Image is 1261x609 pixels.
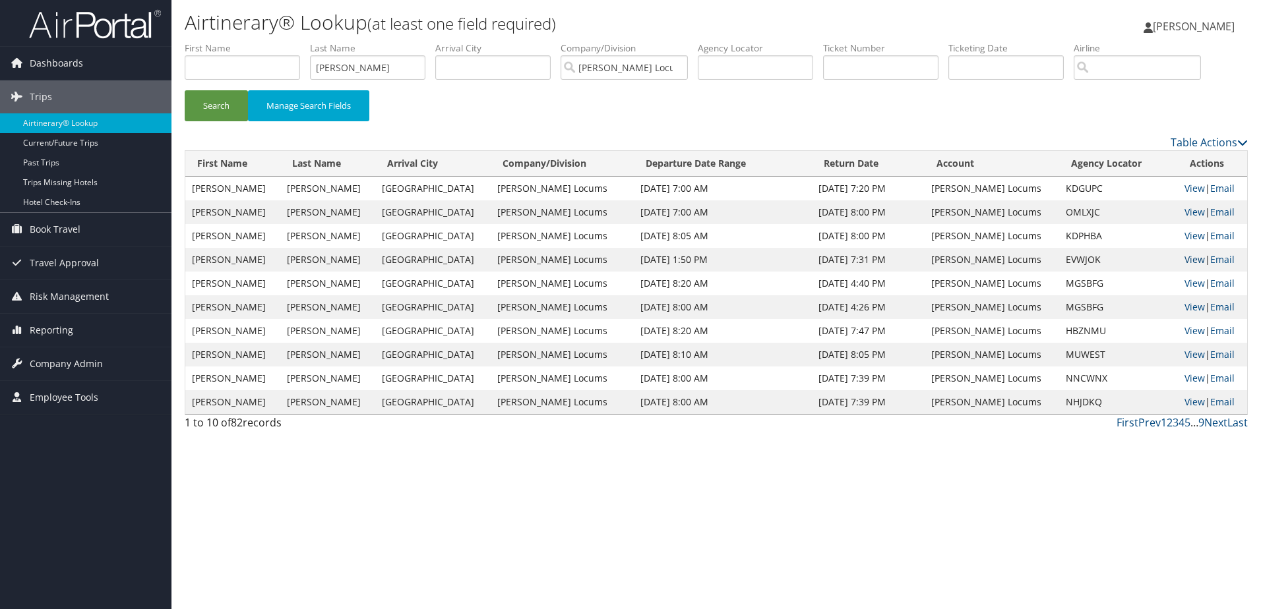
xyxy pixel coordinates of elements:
td: [DATE] 7:00 AM [634,200,812,224]
td: [GEOGRAPHIC_DATA] [375,248,491,272]
td: [GEOGRAPHIC_DATA] [375,366,491,390]
td: [DATE] 7:39 PM [812,390,924,414]
a: View [1184,277,1205,289]
a: View [1184,206,1205,218]
td: [PERSON_NAME] Locums [491,224,634,248]
label: Agency Locator [698,42,823,55]
td: EVWJOK [1059,248,1178,272]
td: [PERSON_NAME] Locums [491,272,634,295]
td: [DATE] 8:00 PM [812,200,924,224]
td: [PERSON_NAME] Locums [925,366,1059,390]
a: Email [1210,253,1235,266]
td: [GEOGRAPHIC_DATA] [375,295,491,319]
a: 4 [1179,415,1184,430]
th: Company/Division [491,151,634,177]
td: [PERSON_NAME] [185,200,280,224]
a: View [1184,182,1205,194]
td: [PERSON_NAME] [185,295,280,319]
span: Employee Tools [30,381,98,414]
a: Email [1210,372,1235,384]
td: [PERSON_NAME] Locums [925,248,1059,272]
span: Dashboards [30,47,83,80]
td: [DATE] 7:00 AM [634,177,812,200]
td: [PERSON_NAME] [280,177,375,200]
td: [PERSON_NAME] Locums [491,366,634,390]
td: [PERSON_NAME] Locums [491,390,634,414]
td: [PERSON_NAME] Locums [491,343,634,366]
td: [PERSON_NAME] [280,295,375,319]
td: [DATE] 8:00 PM [812,224,924,248]
td: [PERSON_NAME] Locums [925,319,1059,343]
td: [GEOGRAPHIC_DATA] [375,343,491,366]
td: [DATE] 1:50 PM [634,248,812,272]
th: Agency Locator: activate to sort column ascending [1059,151,1178,177]
span: Risk Management [30,280,109,313]
td: [DATE] 8:05 PM [812,343,924,366]
a: Email [1210,277,1235,289]
td: NNCWNX [1059,366,1178,390]
a: Email [1210,206,1235,218]
td: [PERSON_NAME] Locums [491,295,634,319]
span: Trips [30,80,52,113]
label: Ticket Number [823,42,948,55]
button: Search [185,90,248,121]
td: MGSBFG [1059,272,1178,295]
a: First [1117,415,1138,430]
td: [PERSON_NAME] [185,272,280,295]
td: [PERSON_NAME] Locums [491,200,634,224]
td: [DATE] 7:31 PM [812,248,924,272]
td: | [1178,248,1247,272]
a: Email [1210,324,1235,337]
td: [DATE] 8:20 AM [634,319,812,343]
a: 9 [1198,415,1204,430]
a: View [1184,372,1205,384]
td: [DATE] 4:40 PM [812,272,924,295]
a: Email [1210,229,1235,242]
a: Next [1204,415,1227,430]
td: [DATE] 8:10 AM [634,343,812,366]
td: [DATE] 4:26 PM [812,295,924,319]
td: [PERSON_NAME] [185,343,280,366]
a: 3 [1173,415,1179,430]
td: [GEOGRAPHIC_DATA] [375,319,491,343]
td: | [1178,343,1247,366]
td: [GEOGRAPHIC_DATA] [375,224,491,248]
label: Airline [1074,42,1211,55]
td: [PERSON_NAME] [280,366,375,390]
td: [PERSON_NAME] [185,390,280,414]
td: [PERSON_NAME] [280,390,375,414]
small: (at least one field required) [367,13,556,34]
td: [PERSON_NAME] Locums [925,272,1059,295]
td: MUWEST [1059,343,1178,366]
td: [PERSON_NAME] [185,177,280,200]
label: First Name [185,42,310,55]
td: [DATE] 8:20 AM [634,272,812,295]
span: … [1190,415,1198,430]
td: [PERSON_NAME] [185,319,280,343]
a: Email [1210,182,1235,194]
td: [PERSON_NAME] [280,248,375,272]
h1: Airtinerary® Lookup [185,9,894,36]
td: [DATE] 8:00 AM [634,366,812,390]
td: KDPHBA [1059,224,1178,248]
span: Book Travel [30,213,80,246]
a: [PERSON_NAME] [1144,7,1248,46]
td: [GEOGRAPHIC_DATA] [375,177,491,200]
a: Email [1210,301,1235,313]
td: OMLXJC [1059,200,1178,224]
a: 5 [1184,415,1190,430]
th: Actions [1178,151,1247,177]
a: 1 [1161,415,1167,430]
td: [PERSON_NAME] [185,366,280,390]
td: [DATE] 8:00 AM [634,390,812,414]
td: [PERSON_NAME] [280,319,375,343]
label: Ticketing Date [948,42,1074,55]
td: [PERSON_NAME] [280,272,375,295]
a: 2 [1167,415,1173,430]
th: Departure Date Range: activate to sort column ascending [634,151,812,177]
td: [DATE] 7:20 PM [812,177,924,200]
td: [PERSON_NAME] Locums [925,177,1059,200]
td: | [1178,319,1247,343]
td: [PERSON_NAME] [280,343,375,366]
label: Arrival City [435,42,561,55]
